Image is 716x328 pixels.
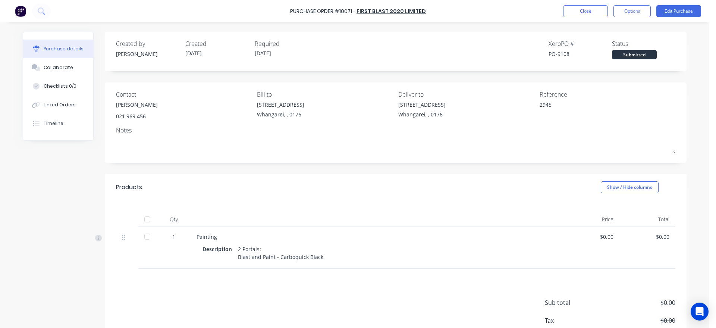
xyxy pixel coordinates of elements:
[398,101,446,109] div: [STREET_ADDRESS]
[357,7,426,15] a: First Blast 2020 Limited
[197,233,558,241] div: Painting
[116,50,179,58] div: [PERSON_NAME]
[601,298,675,307] span: $0.00
[23,96,93,114] button: Linked Orders
[23,114,93,133] button: Timeline
[257,110,304,118] div: Whangarei, , 0176
[656,5,701,17] button: Edit Purchase
[290,7,356,15] div: Purchase Order #10071 -
[612,50,657,59] div: Submitted
[563,212,619,227] div: Price
[44,46,84,52] div: Purchase details
[691,303,709,321] div: Open Intercom Messenger
[612,39,675,48] div: Status
[545,316,601,325] span: Tax
[255,39,318,48] div: Required
[398,90,534,99] div: Deliver to
[549,39,612,48] div: Xero PO #
[23,40,93,58] button: Purchase details
[116,126,675,135] div: Notes
[163,233,185,241] div: 1
[257,90,393,99] div: Bill to
[540,90,675,99] div: Reference
[257,101,304,109] div: [STREET_ADDRESS]
[44,101,76,108] div: Linked Orders
[116,183,142,192] div: Products
[157,212,191,227] div: Qty
[625,233,669,241] div: $0.00
[549,50,612,58] div: PO-9108
[15,6,26,17] img: Factory
[185,39,249,48] div: Created
[613,5,651,17] button: Options
[569,233,613,241] div: $0.00
[44,120,63,127] div: Timeline
[540,101,633,118] textarea: 2945
[116,112,158,120] div: 021 969 456
[116,39,179,48] div: Created by
[116,90,252,99] div: Contact
[44,64,73,71] div: Collaborate
[23,58,93,77] button: Collaborate
[202,244,238,254] div: Description
[44,83,76,90] div: Checklists 0/0
[23,77,93,96] button: Checklists 0/0
[619,212,675,227] div: Total
[601,316,675,325] span: $0.00
[545,298,601,307] span: Sub total
[116,101,158,109] div: [PERSON_NAME]
[238,244,323,262] div: 2 Portals: Blast and Paint - Carboquick Black
[563,5,608,17] button: Close
[398,110,446,118] div: Whangarei, , 0176
[601,181,659,193] button: Show / Hide columns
